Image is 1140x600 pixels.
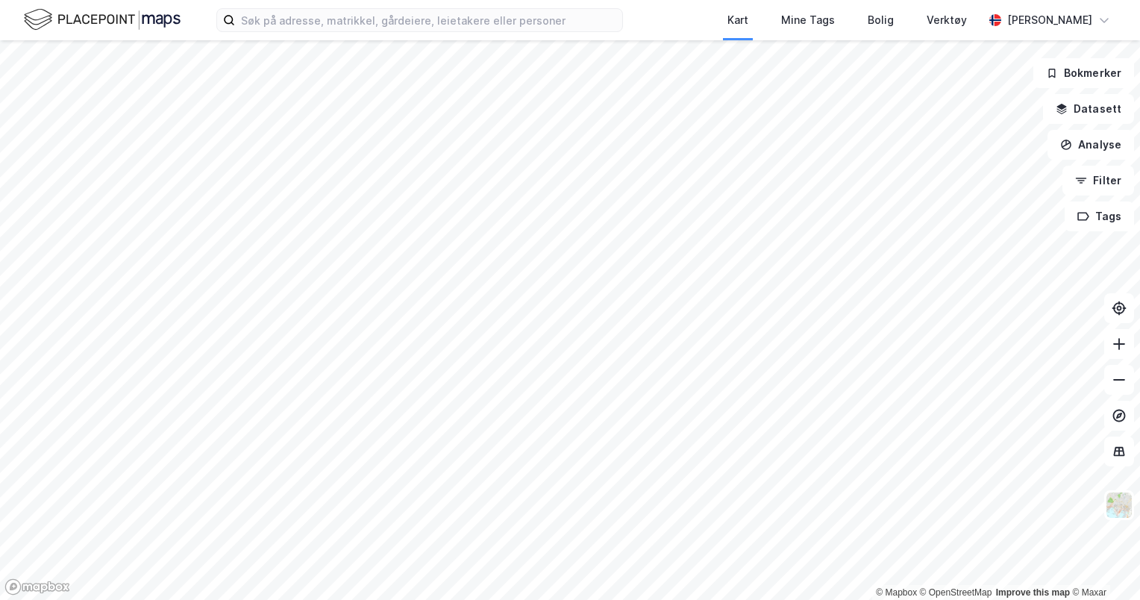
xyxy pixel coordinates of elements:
[235,9,622,31] input: Søk på adresse, matrikkel, gårdeiere, leietakere eller personer
[996,587,1070,598] a: Improve this map
[1065,201,1134,231] button: Tags
[24,7,181,33] img: logo.f888ab2527a4732fd821a326f86c7f29.svg
[920,587,992,598] a: OpenStreetMap
[727,11,748,29] div: Kart
[868,11,894,29] div: Bolig
[927,11,967,29] div: Verktøy
[1062,166,1134,196] button: Filter
[4,578,70,596] a: Mapbox homepage
[1065,528,1140,600] iframe: Chat Widget
[1105,491,1133,519] img: Z
[876,587,917,598] a: Mapbox
[1033,58,1134,88] button: Bokmerker
[1047,130,1134,160] button: Analyse
[1007,11,1092,29] div: [PERSON_NAME]
[1043,94,1134,124] button: Datasett
[781,11,835,29] div: Mine Tags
